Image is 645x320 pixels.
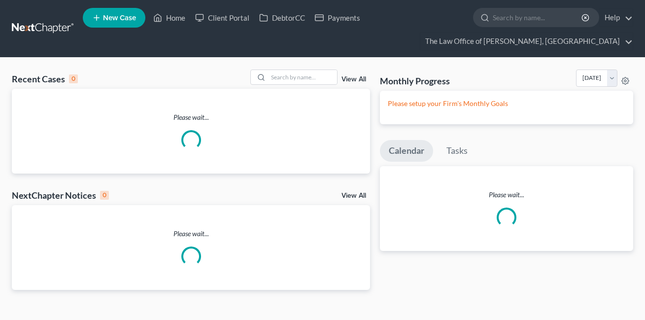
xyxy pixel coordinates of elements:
[438,140,476,162] a: Tasks
[380,190,633,200] p: Please wait...
[148,9,190,27] a: Home
[341,76,366,83] a: View All
[100,191,109,200] div: 0
[268,70,337,84] input: Search by name...
[380,75,450,87] h3: Monthly Progress
[380,140,433,162] a: Calendar
[69,74,78,83] div: 0
[254,9,310,27] a: DebtorCC
[12,73,78,85] div: Recent Cases
[12,112,370,122] p: Please wait...
[420,33,633,50] a: The Law Office of [PERSON_NAME], [GEOGRAPHIC_DATA]
[493,8,583,27] input: Search by name...
[190,9,254,27] a: Client Portal
[12,229,370,239] p: Please wait...
[310,9,365,27] a: Payments
[103,14,136,22] span: New Case
[600,9,633,27] a: Help
[12,189,109,201] div: NextChapter Notices
[341,192,366,199] a: View All
[388,99,625,108] p: Please setup your Firm's Monthly Goals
